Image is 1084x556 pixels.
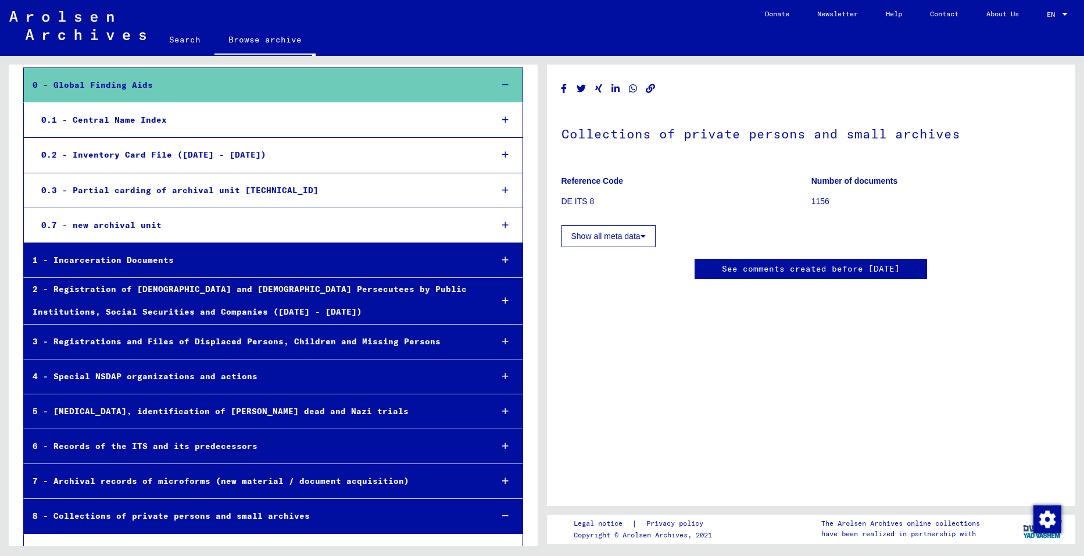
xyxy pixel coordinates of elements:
[24,470,482,493] div: 7 - Archival records of microforms (new material / document acquisition)
[574,518,717,530] div: |
[558,81,570,96] button: Share on Facebook
[811,176,898,186] b: Number of documents
[24,435,482,458] div: 6 - Records of the ITS and its predecessors
[9,11,146,40] img: Arolsen_neg.svg
[593,81,605,96] button: Share on Xing
[24,249,482,272] div: 1 - Incarceration Documents
[645,81,657,96] button: Copy link
[33,214,482,237] div: 0.7 - new archival unit
[574,518,632,530] a: Legal notice
[24,505,482,528] div: 8 - Collections of private persons and small archives
[24,400,482,423] div: 5 - [MEDICAL_DATA], identification of [PERSON_NAME] dead and Nazi trials
[561,225,656,247] button: Show all meta data
[24,74,482,97] div: 0 - Global Finding Aids
[637,518,717,530] a: Privacy policy
[24,278,482,323] div: 2 - Registration of [DEMOGRAPHIC_DATA] and [DEMOGRAPHIC_DATA] Persecutees by Public Institutions,...
[33,179,482,202] div: 0.3 - Partial carding of archival unit [TECHNICAL_ID]
[561,107,1061,158] h1: Collections of private persons and small archives
[575,81,588,96] button: Share on Twitter
[561,195,811,208] p: DE ITS 8
[33,144,482,166] div: 0.2 - Inventory Card File ([DATE] - [DATE])
[155,26,214,54] a: Search
[821,529,980,539] p: have been realized in partnership with
[1047,10,1060,19] span: EN
[722,263,900,275] a: See comments created before [DATE]
[33,109,482,131] div: 0.1 - Central Name Index
[610,81,622,96] button: Share on LinkedIn
[821,518,980,529] p: The Arolsen Archives online collections
[1021,514,1064,543] img: yv_logo.png
[24,365,482,388] div: 4 - Special NSDAP organizations and actions
[811,195,1061,208] p: 1156
[1033,505,1061,533] div: Change consent
[24,330,482,353] div: 3 - Registrations and Files of Displaced Persons, Children and Missing Persons
[561,176,624,186] b: Reference Code
[214,26,316,56] a: Browse archive
[627,81,639,96] button: Share on WhatsApp
[574,530,717,540] p: Copyright © Arolsen Archives, 2021
[1033,505,1061,533] img: Change consent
